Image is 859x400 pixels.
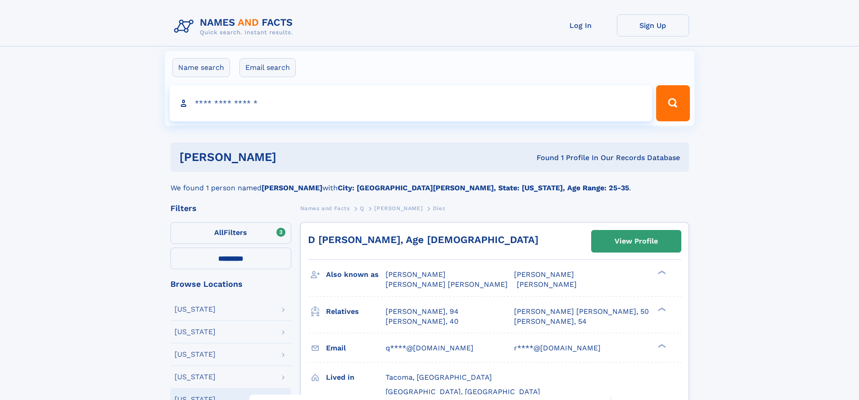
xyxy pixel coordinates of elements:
[514,270,574,279] span: [PERSON_NAME]
[239,58,296,77] label: Email search
[406,153,680,163] div: Found 1 Profile In Our Records Database
[175,306,216,313] div: [US_STATE]
[214,228,224,237] span: All
[170,280,291,288] div: Browse Locations
[514,317,587,326] a: [PERSON_NAME], 54
[338,184,629,192] b: City: [GEOGRAPHIC_DATA][PERSON_NAME], State: [US_STATE], Age Range: 25-35
[360,202,364,214] a: Q
[615,231,658,252] div: View Profile
[170,222,291,244] label: Filters
[326,304,386,319] h3: Relatives
[179,152,407,163] h1: [PERSON_NAME]
[170,172,689,193] div: We found 1 person named with .
[326,370,386,385] h3: Lived in
[386,270,446,279] span: [PERSON_NAME]
[656,270,666,276] div: ❯
[326,340,386,356] h3: Email
[514,307,649,317] a: [PERSON_NAME] [PERSON_NAME], 50
[170,204,291,212] div: Filters
[172,58,230,77] label: Name search
[326,267,386,282] h3: Also known as
[170,85,652,121] input: search input
[175,328,216,336] div: [US_STATE]
[386,280,508,289] span: [PERSON_NAME] [PERSON_NAME]
[374,202,423,214] a: [PERSON_NAME]
[545,14,617,37] a: Log In
[175,373,216,381] div: [US_STATE]
[433,205,445,211] span: Diez
[360,205,364,211] span: Q
[517,280,577,289] span: [PERSON_NAME]
[592,230,681,252] a: View Profile
[386,373,492,382] span: Tacoma, [GEOGRAPHIC_DATA]
[170,14,300,39] img: Logo Names and Facts
[386,307,459,317] a: [PERSON_NAME], 94
[308,234,538,245] a: D [PERSON_NAME], Age [DEMOGRAPHIC_DATA]
[386,387,540,396] span: [GEOGRAPHIC_DATA], [GEOGRAPHIC_DATA]
[386,317,459,326] a: [PERSON_NAME], 40
[656,306,666,312] div: ❯
[656,343,666,349] div: ❯
[656,85,689,121] button: Search Button
[617,14,689,37] a: Sign Up
[262,184,322,192] b: [PERSON_NAME]
[175,351,216,358] div: [US_STATE]
[374,205,423,211] span: [PERSON_NAME]
[300,202,350,214] a: Names and Facts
